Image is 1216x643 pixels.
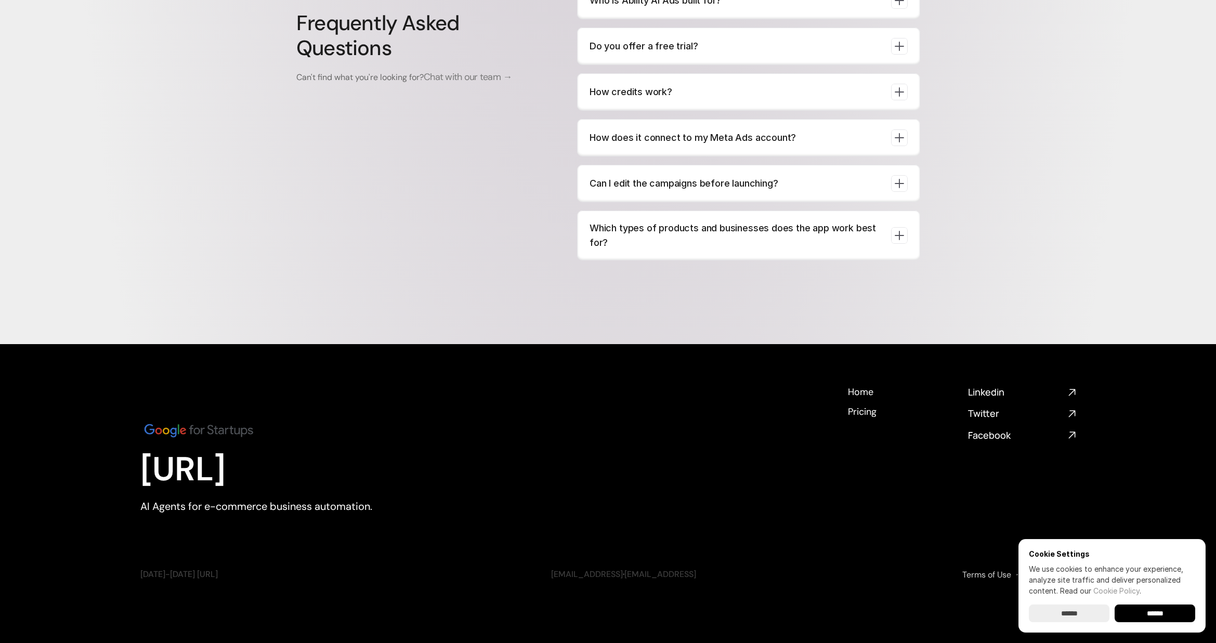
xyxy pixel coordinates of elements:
p: How does it connect to my Meta Ads account? [590,130,883,145]
a: Pricing [847,405,878,417]
h4: Pricing [848,405,877,418]
p: · [551,569,942,580]
a: Linkedin [968,386,1076,399]
a: Terms of Use [962,569,1011,580]
h4: Facebook [968,429,1064,442]
span: Chat with our team → [424,71,512,83]
p: Can I edit the campaigns before launching? [590,176,883,191]
p: We use cookies to enhance your experience, analyze site traffic and deliver personalized content. [1029,563,1195,596]
nav: Footer navigation [847,386,956,417]
a: Cookie Policy [1093,586,1140,595]
h4: Home [848,386,873,399]
a: [EMAIL_ADDRESS] [624,569,696,580]
h1: [URL] [140,450,426,490]
p: [DATE]-[DATE] [URL] [140,569,531,580]
h4: Twitter [968,407,1064,420]
p: Which types of products and businesses does the app work best for? [590,221,883,250]
p: AI Agents for e-commerce business automation. [140,499,426,514]
a: Facebook [968,429,1076,442]
h3: Frequently Asked Questions [296,10,535,60]
span: Read our . [1060,586,1141,595]
a: [EMAIL_ADDRESS] [551,569,623,580]
a: Chat with our team → [424,72,512,83]
nav: Social media links [968,386,1076,442]
p: Can't find what you're looking for? [296,71,535,84]
h6: Cookie Settings [1029,549,1195,558]
a: Twitter [968,407,1076,420]
p: Do you offer a free trial? [590,39,883,54]
p: How credits work? [590,85,883,99]
a: Home [847,386,874,397]
h4: Linkedin [968,386,1064,399]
